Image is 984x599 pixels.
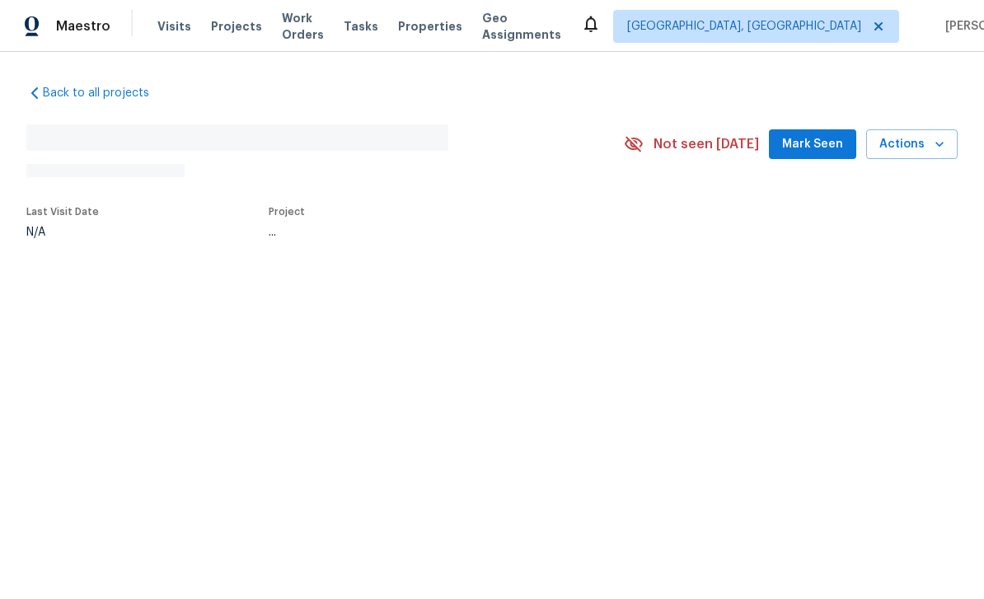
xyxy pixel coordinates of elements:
[211,18,262,35] span: Projects
[398,18,462,35] span: Properties
[282,10,324,43] span: Work Orders
[627,18,861,35] span: [GEOGRAPHIC_DATA], [GEOGRAPHIC_DATA]
[269,227,585,238] div: ...
[782,134,843,155] span: Mark Seen
[344,21,378,32] span: Tasks
[269,207,305,217] span: Project
[654,136,759,152] span: Not seen [DATE]
[26,207,99,217] span: Last Visit Date
[157,18,191,35] span: Visits
[482,10,561,43] span: Geo Assignments
[26,227,99,238] div: N/A
[26,85,185,101] a: Back to all projects
[56,18,110,35] span: Maestro
[866,129,958,160] button: Actions
[769,129,856,160] button: Mark Seen
[879,134,944,155] span: Actions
